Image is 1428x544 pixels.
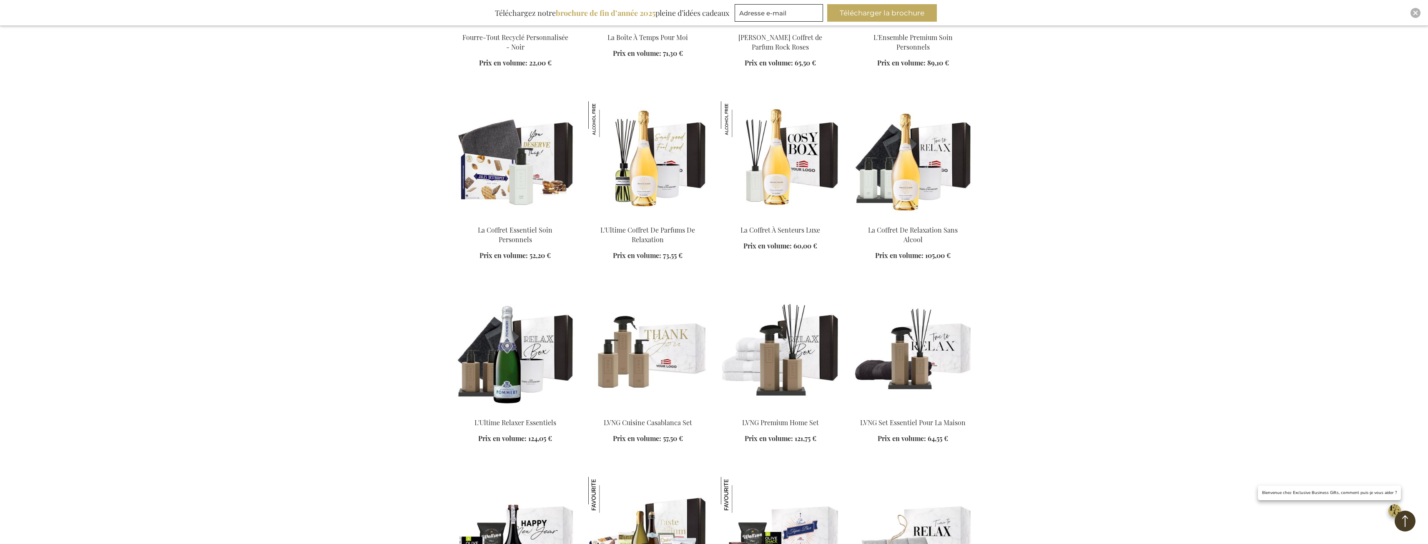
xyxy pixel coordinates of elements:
a: LVNG Essential Home Set [853,407,973,415]
span: Prix en volume: [878,434,926,443]
a: Prix en volume: 121,75 € [745,434,816,444]
span: 89,10 € [927,58,949,67]
b: brochure de fin d’année 2025 [556,8,655,18]
span: Prix en volume: [613,251,661,260]
a: La Coffret À Senteurs Luxe [740,226,820,234]
a: [PERSON_NAME] Coffret de Parfum Rock Roses [738,33,822,51]
a: LVNG Kitchen Casablanca Set [588,407,708,415]
img: The Luxe Scent Box [721,101,840,218]
a: Prix en volume: 52,20 € [479,251,551,261]
span: Prix en volume: [745,434,793,443]
a: Prix en volume: 64,55 € [878,434,948,444]
span: Prix en volume: [875,251,924,260]
img: The Ultimate Relax Essentials [456,294,575,411]
img: L'Ultime Coffret De Parfums De Relaxation [588,101,624,137]
a: La Coffret Essentiel Soin Personnels [478,226,552,244]
a: L'Ultime Coffret De Parfums De Relaxation [600,226,695,244]
div: Close [1410,8,1420,18]
img: The Selfcare Essentials Box [456,101,575,218]
a: LVNG Set Essentiel Pour La Maison [860,418,966,427]
a: Prix en volume: 57,50 € [613,434,683,444]
a: L'Ensemble Premium Soin Personnels [873,33,953,51]
img: The Ultimate Relax Fragrance Set [588,101,708,218]
span: 73,55 € [663,251,683,260]
a: The Selfcare Essentials Box [456,215,575,223]
a: Marie-Stella-Maris Rock Roses Fragrance Set [721,22,840,30]
a: The Ultimate Relax Fragrance Set L'Ultime Coffret De Parfums De Relaxation [588,215,708,223]
span: 121,75 € [795,434,816,443]
a: Prix en volume: 22,00 € [479,58,552,68]
div: Téléchargez notre pleine d’idées cadeaux [491,4,733,22]
span: 57,50 € [663,434,683,443]
span: Prix en volume: [877,58,926,67]
span: Prix en volume: [745,58,793,67]
a: The Me-Time Box [588,22,708,30]
button: Télécharger la brochure [827,4,937,22]
img: Close [1413,10,1418,15]
a: L'Ultime Relaxer Essentiels [474,418,556,427]
a: Prix en volume: 124,05 € [478,434,552,444]
a: Prix en volume: 105,00 € [875,251,951,261]
a: The Ultimate Relax Essentials [456,407,575,415]
span: 65,50 € [795,58,816,67]
span: Prix en volume: [478,434,527,443]
a: LVNG Premium Home Set [742,418,819,427]
img: The Non-Alcoholic Relax Box [853,101,973,218]
span: Prix en volume: [479,251,528,260]
span: 71,30 € [663,49,683,58]
input: Adresse e-mail [735,4,823,22]
span: Prix en volume: [613,434,661,443]
a: The Premium Selfcare Set [853,22,973,30]
span: 64,55 € [928,434,948,443]
span: 124,05 € [528,434,552,443]
a: Prix en volume: 60,00 € [743,241,817,251]
a: Prix en volume: 71,30 € [613,49,683,58]
a: Prix en volume: 73,55 € [613,251,683,261]
a: The Luxe Scent Box La Coffret À Senteurs Luxe [721,215,840,223]
span: Prix en volume: [479,58,527,67]
a: Prix en volume: 89,10 € [877,58,949,68]
span: Prix en volume: [613,49,661,58]
a: Prix en volume: 65,50 € [745,58,816,68]
span: Prix en volume: [743,241,792,250]
a: LVNG Premium Home Set [721,407,840,415]
img: La Boîte À Tapas Essentielle [721,477,757,513]
span: 105,00 € [925,251,951,260]
span: 22,00 € [529,58,552,67]
form: marketing offers and promotions [735,4,826,24]
span: 52,20 € [530,251,551,260]
img: Coffret Saveurs De Belgique [588,477,624,513]
a: LVNG Cuisine Casablanca Set [604,418,692,427]
img: LVNG Kitchen Casablanca Set [588,294,708,411]
a: The Non-Alcoholic Relax Box [853,215,973,223]
img: La Coffret À Senteurs Luxe [721,101,757,137]
span: 60,00 € [793,241,817,250]
img: LVNG Essential Home Set [853,294,973,411]
a: La Boîte À Temps Pour Moi [607,33,688,42]
a: La Coffret De Relaxation Sans Alcool [868,226,958,244]
a: Personalised Recycled Tote Bag - Black [456,22,575,30]
img: LVNG Premium Home Set [721,294,840,411]
a: Fourre-Tout Recyclé Personnalisée - Noir [462,33,568,51]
